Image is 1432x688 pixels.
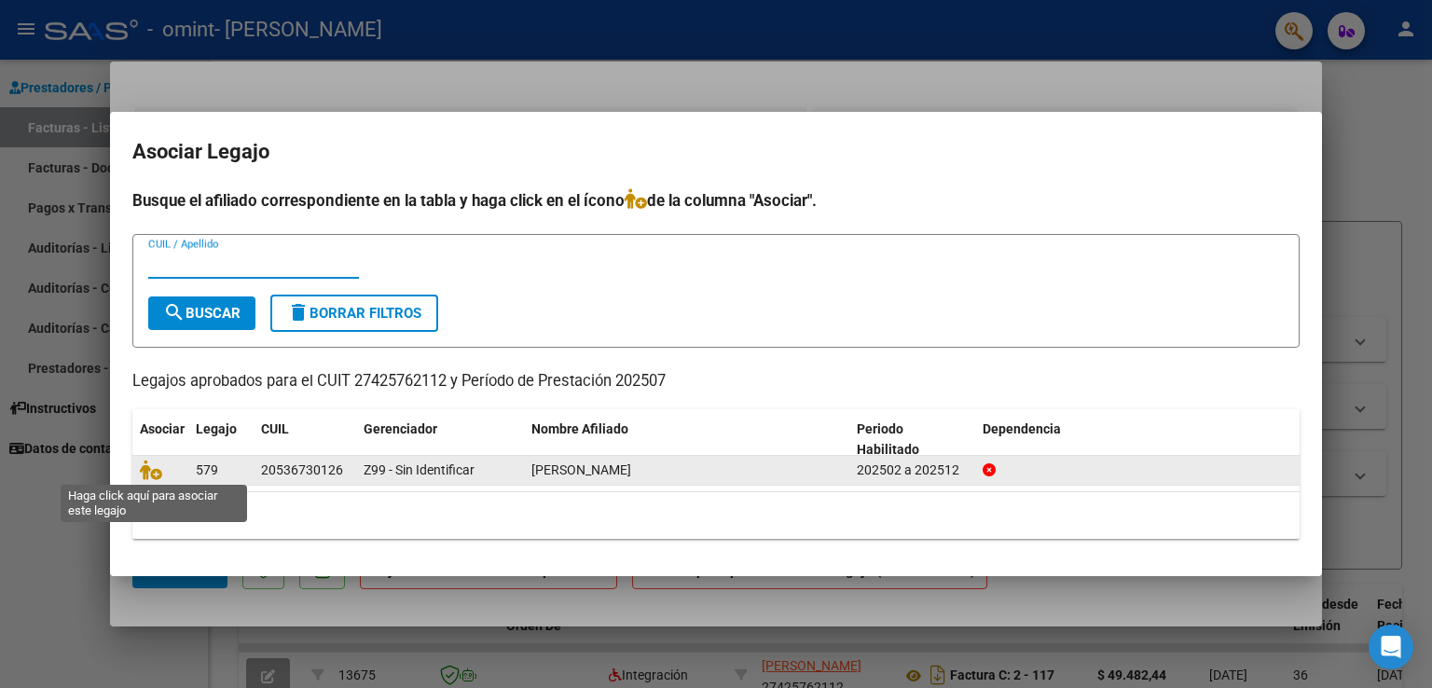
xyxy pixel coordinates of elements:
[163,301,186,323] mat-icon: search
[857,421,919,458] span: Periodo Habilitado
[287,301,310,323] mat-icon: delete
[140,421,185,436] span: Asociar
[188,409,254,471] datatable-header-cell: Legajo
[287,305,421,322] span: Borrar Filtros
[531,421,628,436] span: Nombre Afiliado
[163,305,241,322] span: Buscar
[132,409,188,471] datatable-header-cell: Asociar
[261,421,289,436] span: CUIL
[196,421,237,436] span: Legajo
[254,409,356,471] datatable-header-cell: CUIL
[364,421,437,436] span: Gerenciador
[132,188,1300,213] h4: Busque el afiliado correspondiente en la tabla y haga click en el ícono de la columna "Asociar".
[261,460,343,481] div: 20536730126
[132,370,1300,393] p: Legajos aprobados para el CUIT 27425762112 y Período de Prestación 202507
[364,462,475,477] span: Z99 - Sin Identificar
[270,295,438,332] button: Borrar Filtros
[196,462,218,477] span: 579
[148,296,255,330] button: Buscar
[857,460,968,481] div: 202502 a 202512
[849,409,975,471] datatable-header-cell: Periodo Habilitado
[983,421,1061,436] span: Dependencia
[132,492,1300,539] div: 1 registros
[356,409,524,471] datatable-header-cell: Gerenciador
[1369,625,1413,669] div: Open Intercom Messenger
[524,409,849,471] datatable-header-cell: Nombre Afiliado
[975,409,1301,471] datatable-header-cell: Dependencia
[531,462,631,477] span: LAZARTE JULIO BENJAMIN
[132,134,1300,170] h2: Asociar Legajo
